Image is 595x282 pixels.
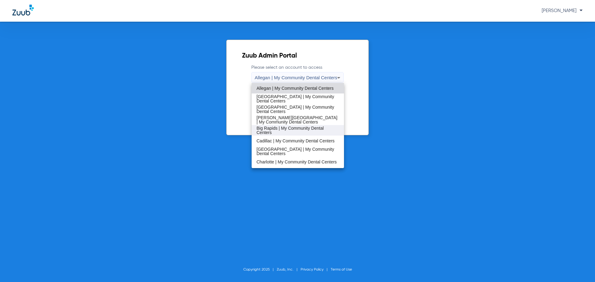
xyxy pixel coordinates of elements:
span: [PERSON_NAME][GEOGRAPHIC_DATA] | My Community Dental Centers [257,115,339,124]
span: Big Rapids | My Community Dental Centers [257,126,339,135]
span: [GEOGRAPHIC_DATA] | My Community Dental Centers [257,94,339,103]
span: Charlotte | My Community Dental Centers [257,160,337,164]
span: [GEOGRAPHIC_DATA] | My Community Dental Centers [257,105,339,114]
span: Allegan | My Community Dental Centers [257,86,334,90]
span: [GEOGRAPHIC_DATA] | My Community Dental Centers [257,147,339,156]
span: Cadillac | My Community Dental Centers [257,139,335,143]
